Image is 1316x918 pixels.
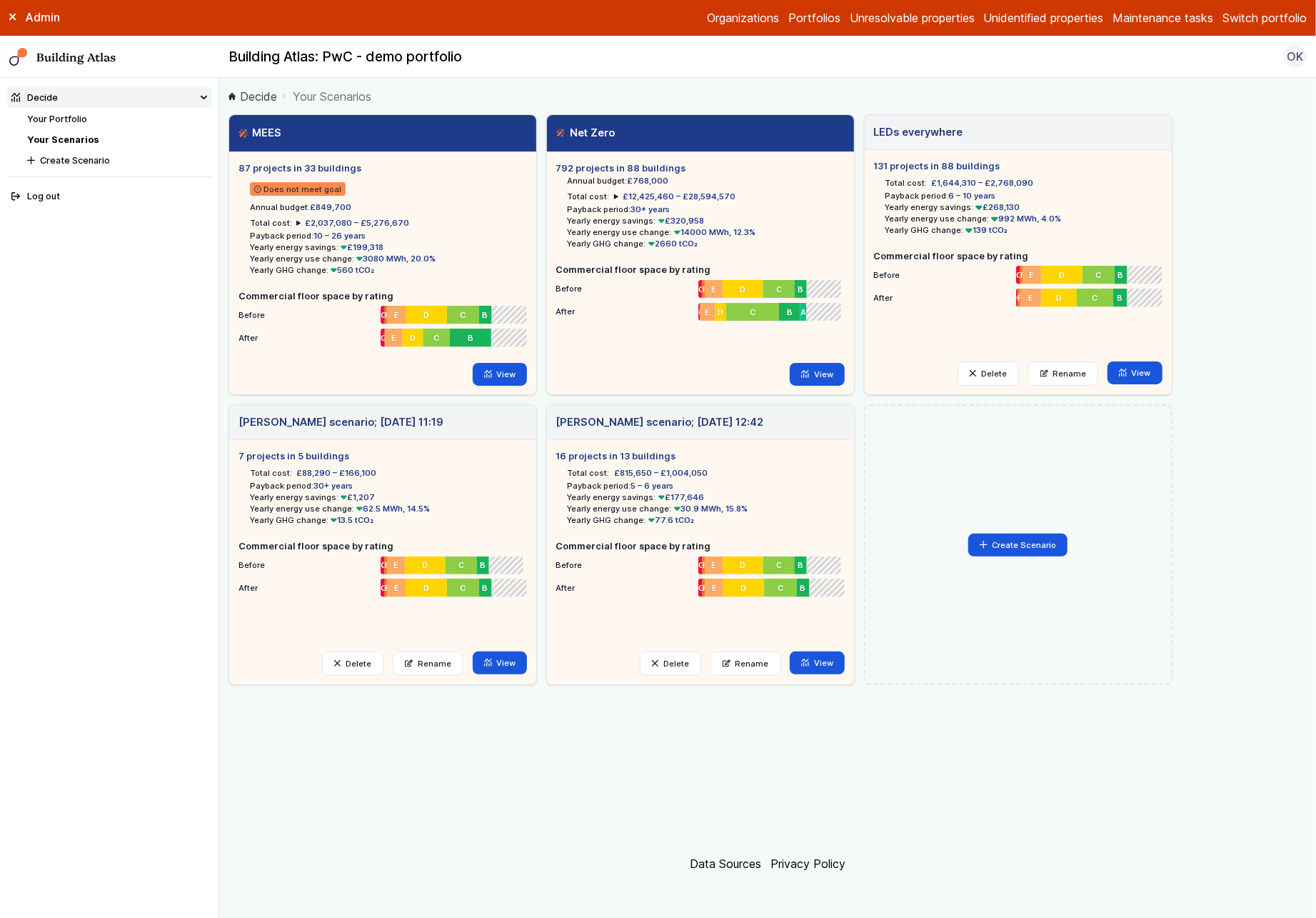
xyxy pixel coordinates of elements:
span: E [391,332,396,344]
a: Organizations [707,9,779,26]
span: E [712,582,717,594]
li: After [238,576,527,594]
h6: Total cost: [250,217,292,229]
span: E [394,582,399,594]
a: Rename [710,652,781,676]
h6: Total cost: [250,467,292,479]
button: Switch portfolio [1222,9,1307,26]
h6: Total cost: [568,467,610,479]
button: Create Scenario [968,534,1068,557]
span: C [1093,292,1098,304]
h6: Total cost: [568,191,610,202]
a: Maintenance tasks [1112,9,1213,26]
li: After [556,300,845,319]
li: Before [238,554,527,572]
span: 3080 MWh, 20.0% [354,254,436,264]
span: £1,207 [338,492,376,502]
span: F [703,283,705,294]
span: C [778,283,784,294]
h5: 7 projects in 5 buildings [238,449,527,463]
a: Decide [228,88,277,105]
span: G [698,582,703,594]
a: Unidentified properties [984,9,1104,26]
li: After [556,576,845,594]
a: View [473,363,528,386]
a: Unresolvable properties [850,9,975,26]
li: Yearly energy savings: [250,492,527,503]
summary: Decide [7,87,212,108]
span: E [705,306,710,317]
button: Delete [958,361,1019,386]
span: 560 tCO₂ [328,265,375,275]
li: After [238,326,527,344]
div: Decide [11,91,58,104]
span: £1,644,310 – £2,768,090 [932,177,1034,189]
span: B [800,283,806,294]
a: View [790,363,845,386]
span: G [381,309,385,321]
span: £199,318 [338,242,384,252]
li: Payback period: [885,190,1162,201]
li: Before [556,277,845,296]
li: Payback period: [250,480,527,492]
h2: Building Atlas: PwC - demo portfolio [228,48,462,66]
span: D [741,582,747,594]
li: Yearly energy savings: [568,492,845,503]
span: F [385,559,388,571]
span: E [394,309,399,321]
span: E [1030,269,1035,281]
li: Before [556,554,845,572]
li: After [873,286,1162,304]
span: D [423,309,429,321]
span: D [410,332,416,344]
span: D [741,559,747,571]
span: G [381,559,385,571]
li: Yearly GHG change: [568,238,845,249]
a: Your Scenarios [27,134,99,145]
summary: £2,037,080 – £5,276,670 [296,217,409,229]
span: B [800,559,806,571]
span: G [698,283,703,294]
h3: MEES [238,125,281,141]
span: G [698,559,703,571]
a: Rename [1028,361,1099,386]
h5: 87 projects in 33 buildings [238,161,527,175]
li: Payback period: [568,480,845,492]
h6: Total cost: [885,177,927,189]
span: Your Scenarios [293,88,371,105]
h5: Commercial floor space by rating [873,249,1162,263]
span: £849,700 [310,202,351,212]
span: A [803,306,809,317]
li: Before [873,263,1162,281]
li: Yearly energy savings: [250,241,527,253]
h5: 792 projects in 88 buildings [556,161,845,175]
span: 14000 MWh, 12.3% [672,227,756,237]
li: Yearly energy use change: [568,503,845,514]
span: C [461,559,466,571]
span: D [1056,292,1062,304]
li: Yearly GHG change: [250,264,527,276]
button: OK [1284,45,1307,68]
button: Create Scenario [23,150,212,171]
span: B [483,559,488,571]
span: G [1016,292,1018,304]
span: B [800,582,806,594]
span: C [778,582,783,594]
a: Your Portfolio [27,114,87,124]
li: Payback period: [250,230,527,241]
span: F [385,582,388,594]
span: OK [1287,48,1304,65]
span: 30+ years [631,204,670,214]
span: D [423,582,429,594]
li: Yearly energy use change: [250,503,527,514]
span: 13.5 tCO₂ [328,515,374,525]
summary: £12,425,460 – £28,594,570 [614,191,735,202]
span: E [712,283,717,294]
button: Delete [640,652,701,676]
span: D [741,283,747,294]
span: C [751,306,757,317]
h5: Commercial floor space by rating [556,263,845,276]
span: 992 MWh, 4.0% [989,214,1061,224]
span: £12,425,460 – £28,594,570 [623,191,735,201]
h5: 16 projects in 13 buildings [556,449,845,463]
